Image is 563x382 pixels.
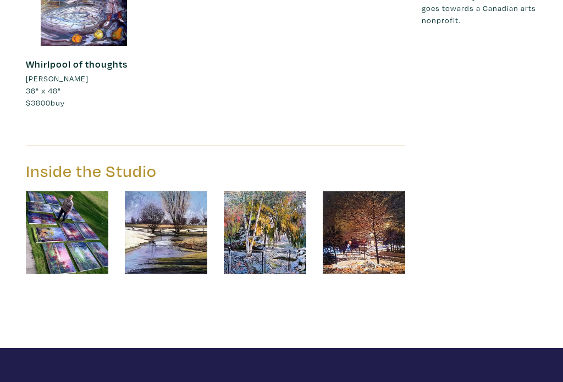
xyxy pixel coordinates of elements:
img: phpThumb.php [323,192,405,274]
img: phpThumb.php [125,192,207,274]
span: buy [26,98,65,108]
img: phpThumb.php [26,192,108,274]
img: phpThumb.php [224,192,306,274]
span: 36" x 48" [26,86,61,96]
span: $3800 [26,98,51,108]
li: [PERSON_NAME] [26,73,89,85]
h3: Inside the Studio [26,162,207,182]
a: Whirlpool of thoughts [26,58,128,71]
a: [PERSON_NAME] [26,73,141,85]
